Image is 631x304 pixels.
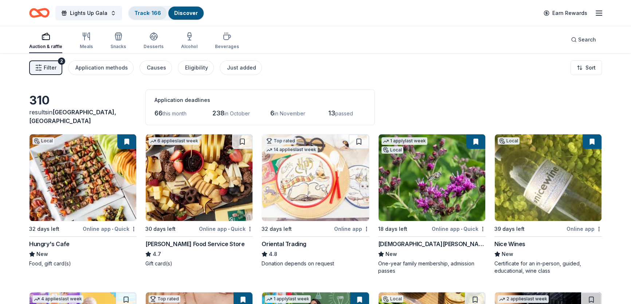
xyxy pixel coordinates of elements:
div: 4 applies last week [32,295,83,303]
a: Image for Lady Bird Johnson Wildflower Center1 applylast weekLocal18 days leftOnline app•Quick[DE... [378,134,486,275]
div: Food, gift card(s) [29,260,137,267]
div: Causes [147,63,166,72]
div: 6 applies last week [149,137,200,145]
span: in [29,108,116,125]
span: 4.8 [269,250,277,258]
span: [GEOGRAPHIC_DATA], [GEOGRAPHIC_DATA] [29,108,116,125]
button: Filter2 [29,60,62,75]
div: 32 days left [262,225,292,233]
span: • [228,226,230,232]
span: Filter [44,63,56,72]
span: • [461,226,462,232]
button: Eligibility [178,60,214,75]
button: Just added [220,60,262,75]
a: Image for Gordon Food Service Store6 applieslast week30 days leftOnline app•Quick[PERSON_NAME] Fo... [145,134,253,267]
div: Oriental Trading [262,240,306,248]
div: Certificate for an in-person, guided, educational, wine class [494,260,602,275]
div: 1 apply last week [381,137,427,145]
div: Online app Quick [83,224,137,233]
div: results [29,108,137,125]
a: Discover [174,10,198,16]
div: Snacks [110,44,126,50]
div: Alcohol [181,44,197,50]
button: Auction & raffle [29,29,62,53]
div: Local [381,295,403,303]
button: Meals [80,29,93,53]
span: Search [578,35,596,44]
img: Image for Gordon Food Service Store [146,134,252,221]
div: 310 [29,93,137,108]
span: 6 [270,109,274,117]
div: Eligibility [185,63,208,72]
div: Application methods [75,63,128,72]
div: Online app Quick [199,224,253,233]
div: Desserts [144,44,164,50]
span: New [502,250,513,258]
a: Image for Oriental TradingTop rated14 applieslast week32 days leftOnline appOriental Trading4.8Do... [262,134,369,267]
div: Beverages [215,44,239,50]
img: Image for Hungry's Cafe [30,134,136,221]
a: Earn Rewards [539,7,592,20]
div: 30 days left [145,225,176,233]
span: Lights Up Gala [70,9,107,17]
div: Top rated [149,295,180,303]
div: 2 applies last week [498,295,549,303]
div: 39 days left [494,225,525,233]
span: in November [274,110,305,117]
div: Top rated [265,137,297,145]
div: One-year family membership, admission passes [378,260,486,275]
div: Auction & raffle [29,44,62,50]
div: Online app [567,224,602,233]
span: New [385,250,397,258]
a: Image for Hungry's CafeLocal32 days leftOnline app•QuickHungry's CafeNewFood, gift card(s) [29,134,137,267]
span: this month [162,110,187,117]
div: 2 [58,58,65,65]
div: Local [32,137,54,145]
img: Image for Nice Wines [495,134,601,221]
div: Meals [80,44,93,50]
div: Local [498,137,520,145]
button: Application methods [68,60,134,75]
div: Nice Wines [494,240,525,248]
span: • [112,226,113,232]
span: 66 [154,109,162,117]
span: New [36,250,48,258]
div: Online app Quick [432,224,486,233]
div: Gift card(s) [145,260,253,267]
div: Online app [334,224,369,233]
div: Donation depends on request [262,260,369,267]
div: [DEMOGRAPHIC_DATA][PERSON_NAME] Wildflower Center [378,240,486,248]
div: 32 days left [29,225,59,233]
a: Image for Nice WinesLocal39 days leftOnline appNice WinesNewCertificate for an in-person, guided,... [494,134,602,275]
div: Hungry's Cafe [29,240,70,248]
span: 13 [328,109,335,117]
button: Snacks [110,29,126,53]
span: Sort [585,63,596,72]
button: Alcohol [181,29,197,53]
button: Causes [140,60,172,75]
button: Search [565,32,602,47]
span: passed [335,110,353,117]
div: 18 days left [378,225,407,233]
div: Application deadlines [154,96,366,104]
button: Sort [571,60,602,75]
div: [PERSON_NAME] Food Service Store [145,240,244,248]
a: Home [29,4,50,21]
div: Local [381,146,403,154]
button: Beverages [215,29,239,53]
span: in October [224,110,250,117]
button: Desserts [144,29,164,53]
img: Image for Lady Bird Johnson Wildflower Center [379,134,485,221]
div: 14 applies last week [265,146,318,154]
div: 1 apply last week [265,295,311,303]
button: Lights Up Gala [55,6,122,20]
span: 238 [212,109,224,117]
button: Track· 166Discover [128,6,204,20]
img: Image for Oriental Trading [262,134,369,221]
a: Track· 166 [134,10,161,16]
div: Just added [227,63,256,72]
span: 4.7 [153,250,161,258]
